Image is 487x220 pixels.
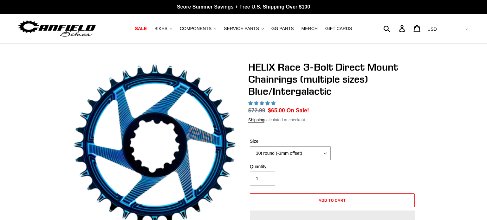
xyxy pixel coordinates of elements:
span: COMPONENTS [180,26,211,31]
a: SALE [132,24,150,33]
span: SALE [135,26,147,31]
input: Search [387,22,403,35]
label: Size [250,138,331,145]
button: Add to cart [250,193,415,207]
span: GIFT CARDS [325,26,352,31]
img: Canfield Bikes [17,19,97,39]
span: SERVICE PARTS [224,26,259,31]
button: SERVICE PARTS [221,24,267,33]
button: COMPONENTS [177,24,219,33]
span: 5.00 stars [248,101,277,106]
span: MERCH [302,26,318,31]
a: GG PARTS [268,24,297,33]
h1: HELIX Race 3-Bolt Direct Mount Chainrings (multiple sizes) Blue/Intergalactic [248,61,416,97]
button: BIKES [151,24,175,33]
span: BIKES [154,26,167,31]
span: $65.00 [268,107,285,114]
span: On Sale! [287,106,309,115]
span: Add to cart [319,198,346,203]
span: GG PARTS [271,26,294,31]
a: Shipping [248,117,264,123]
s: $72.99 [248,107,265,114]
a: MERCH [298,24,321,33]
a: GIFT CARDS [322,24,355,33]
div: calculated at checkout. [248,117,416,123]
label: Quantity [250,163,331,170]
